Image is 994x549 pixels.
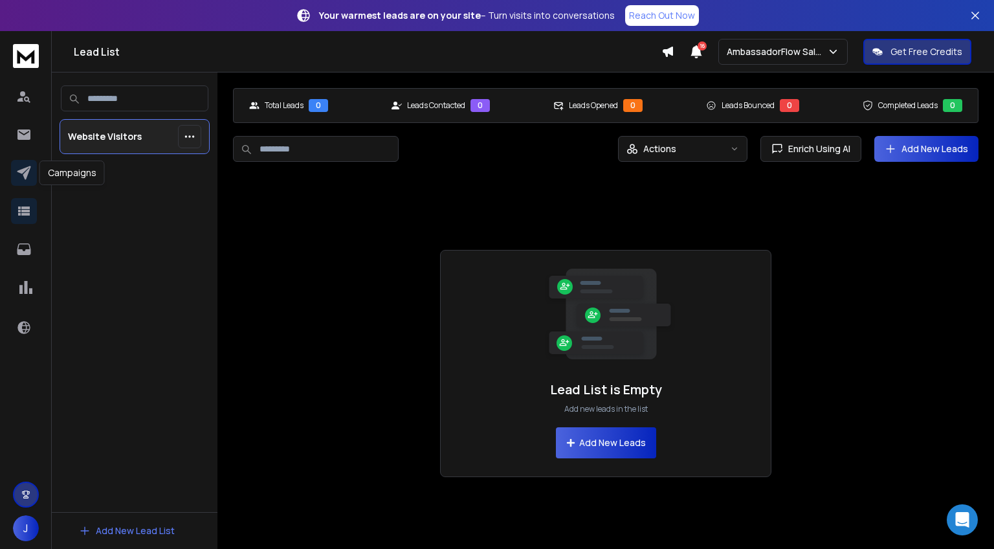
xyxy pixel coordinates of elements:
p: Leads Contacted [407,100,465,111]
a: Add New Leads [885,142,968,155]
span: Enrich Using AI [783,142,850,155]
button: Add New Leads [874,136,978,162]
h1: Lead List is Empty [550,381,662,399]
span: 16 [698,41,707,50]
button: Enrich Using AI [760,136,861,162]
p: Actions [643,142,676,155]
p: Add new leads in the list [564,404,648,414]
button: J [13,515,39,541]
p: – Turn visits into conversations [319,9,615,22]
div: 0 [470,99,490,112]
div: 0 [780,99,799,112]
div: 0 [943,99,962,112]
strong: Your warmest leads are on your site [319,9,481,21]
div: Campaigns [39,161,105,185]
p: AmbassadorFlow Sales [727,45,827,58]
div: 0 [309,99,328,112]
button: Add New Leads [556,427,656,458]
p: Completed Leads [878,100,938,111]
p: Reach Out Now [629,9,695,22]
p: Leads Opened [569,100,618,111]
p: Website Visitors [68,130,142,143]
a: Reach Out Now [625,5,699,26]
p: Total Leads [265,100,304,111]
button: Get Free Credits [863,39,971,65]
div: Open Intercom Messenger [947,504,978,535]
h1: Lead List [74,44,661,60]
img: logo [13,44,39,68]
p: Leads Bounced [722,100,775,111]
button: Add New Lead List [69,518,185,544]
p: Get Free Credits [890,45,962,58]
div: 0 [623,99,643,112]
